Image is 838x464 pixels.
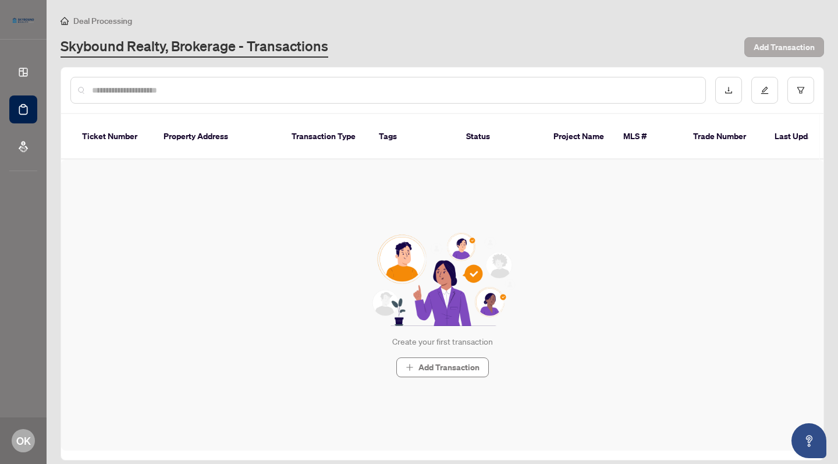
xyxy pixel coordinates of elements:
img: logo [9,15,37,26]
th: Ticket Number [73,114,154,160]
button: Open asap [791,423,826,458]
button: download [715,77,742,104]
span: filter [797,86,805,94]
a: Skybound Realty, Brokerage - Transactions [61,37,328,58]
th: Tags [370,114,457,160]
button: edit [751,77,778,104]
span: Deal Processing [73,16,132,26]
span: edit [761,86,769,94]
th: Trade Number [684,114,765,160]
button: filter [787,77,814,104]
span: plus [406,363,414,371]
span: OK [16,433,31,449]
th: Property Address [154,114,282,160]
button: Add Transaction [396,357,489,377]
th: Project Name [544,114,614,160]
span: Add Transaction [418,358,480,377]
th: Transaction Type [282,114,370,160]
span: Add Transaction [754,38,815,56]
button: Add Transaction [744,37,824,57]
img: Null State Icon [367,233,517,326]
span: download [725,86,733,94]
th: Status [457,114,544,160]
div: Create your first transaction [392,335,493,348]
span: home [61,17,69,25]
th: MLS # [614,114,684,160]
